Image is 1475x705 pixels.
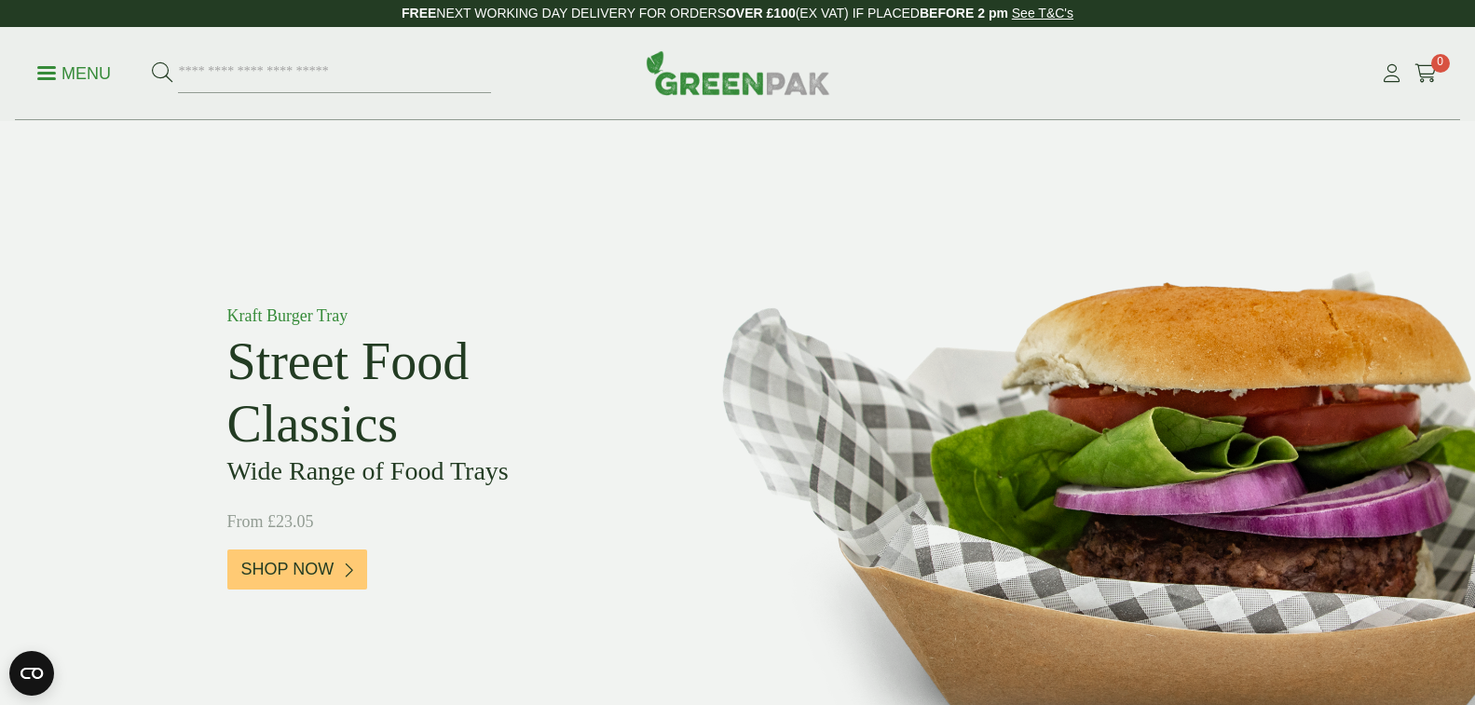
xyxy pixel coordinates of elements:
[227,304,647,329] p: Kraft Burger Tray
[1012,6,1073,20] a: See T&C's
[726,6,796,20] strong: OVER £100
[9,651,54,696] button: Open CMP widget
[227,331,647,455] h2: Street Food Classics
[227,549,368,590] a: Shop Now
[402,6,436,20] strong: FREE
[37,62,111,85] p: Menu
[227,512,314,531] span: From £23.05
[241,560,335,580] span: Shop Now
[646,50,830,95] img: GreenPak Supplies
[1414,64,1438,83] i: Cart
[1380,64,1403,83] i: My Account
[227,455,647,487] h3: Wide Range of Food Trays
[1431,54,1450,73] span: 0
[920,6,1008,20] strong: BEFORE 2 pm
[1414,60,1438,88] a: 0
[37,62,111,81] a: Menu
